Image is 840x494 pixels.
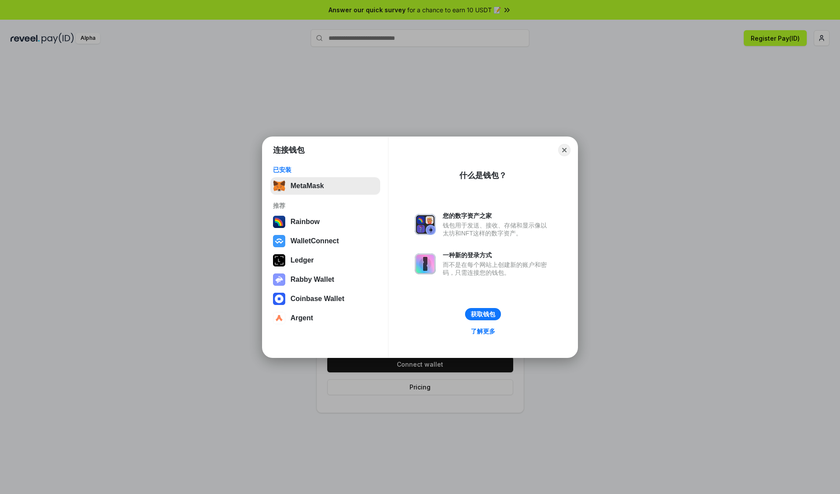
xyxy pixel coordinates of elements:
[273,273,285,286] img: svg+xml,%3Csvg%20xmlns%3D%22http%3A%2F%2Fwww.w3.org%2F2000%2Fsvg%22%20fill%3D%22none%22%20viewBox...
[270,271,380,288] button: Rabby Wallet
[273,216,285,228] img: svg+xml,%3Csvg%20width%3D%22120%22%20height%3D%22120%22%20viewBox%3D%220%200%20120%20120%22%20fil...
[290,256,314,264] div: Ledger
[290,182,324,190] div: MetaMask
[443,212,551,220] div: 您的数字资产之家
[443,251,551,259] div: 一种新的登录方式
[273,235,285,247] img: svg+xml,%3Csvg%20width%3D%2228%22%20height%3D%2228%22%20viewBox%3D%220%200%2028%2028%22%20fill%3D...
[465,308,501,320] button: 获取钱包
[443,261,551,277] div: 而不是在每个网站上创建新的账户和密码，只需连接您的钱包。
[273,254,285,266] img: svg+xml,%3Csvg%20xmlns%3D%22http%3A%2F%2Fwww.w3.org%2F2000%2Fsvg%22%20width%3D%2228%22%20height%3...
[415,214,436,235] img: svg+xml,%3Csvg%20xmlns%3D%22http%3A%2F%2Fwww.w3.org%2F2000%2Fsvg%22%20fill%3D%22none%22%20viewBox...
[270,290,380,308] button: Coinbase Wallet
[290,237,339,245] div: WalletConnect
[273,202,378,210] div: 推荐
[459,170,507,181] div: 什么是钱包？
[290,295,344,303] div: Coinbase Wallet
[270,309,380,327] button: Argent
[290,314,313,322] div: Argent
[273,312,285,324] img: svg+xml,%3Csvg%20width%3D%2228%22%20height%3D%2228%22%20viewBox%3D%220%200%2028%2028%22%20fill%3D...
[290,218,320,226] div: Rainbow
[273,293,285,305] img: svg+xml,%3Csvg%20width%3D%2228%22%20height%3D%2228%22%20viewBox%3D%220%200%2028%2028%22%20fill%3D...
[465,326,500,337] a: 了解更多
[443,221,551,237] div: 钱包用于发送、接收、存储和显示像以太坊和NFT这样的数字资产。
[471,310,495,318] div: 获取钱包
[270,213,380,231] button: Rainbow
[270,252,380,269] button: Ledger
[558,144,570,156] button: Close
[415,253,436,274] img: svg+xml,%3Csvg%20xmlns%3D%22http%3A%2F%2Fwww.w3.org%2F2000%2Fsvg%22%20fill%3D%22none%22%20viewBox...
[273,145,304,155] h1: 连接钱包
[270,232,380,250] button: WalletConnect
[270,177,380,195] button: MetaMask
[273,166,378,174] div: 已安装
[290,276,334,284] div: Rabby Wallet
[471,327,495,335] div: 了解更多
[273,180,285,192] img: svg+xml,%3Csvg%20fill%3D%22none%22%20height%3D%2233%22%20viewBox%3D%220%200%2035%2033%22%20width%...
